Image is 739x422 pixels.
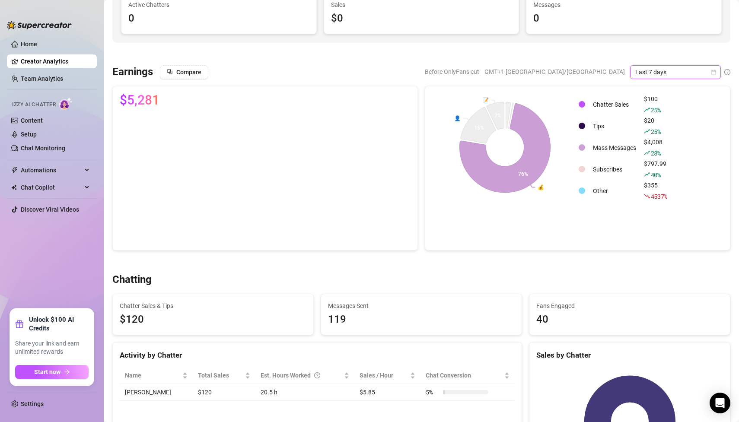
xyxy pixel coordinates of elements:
td: Chatter Sales [589,94,640,115]
span: thunderbolt [11,167,18,174]
button: Start nowarrow-right [15,365,89,379]
span: Chat Copilot [21,181,82,194]
td: Tips [589,116,640,136]
span: question-circle [314,371,320,380]
span: $5,281 [120,93,159,107]
text: 👤 [454,114,461,121]
span: calendar [711,70,716,75]
div: $100 [644,94,668,115]
text: 💰 [538,184,544,190]
div: Activity by Chatter [120,349,515,361]
th: Name [120,367,193,384]
span: 25 % [651,127,661,136]
strong: Unlock $100 AI Credits [29,315,89,333]
span: Last 7 days [635,66,716,79]
h3: Earnings [112,65,153,79]
div: $4,008 [644,137,668,158]
span: Chatter Sales & Tips [120,301,306,311]
span: 5 % [426,387,440,397]
td: Mass Messages [589,137,640,158]
a: Setup [21,131,37,138]
span: gift [15,320,24,328]
span: Name [125,371,181,380]
td: [PERSON_NAME] [120,384,193,401]
span: block [167,69,173,75]
div: $20 [644,116,668,136]
span: Izzy AI Chatter [12,101,56,109]
span: Fans Engaged [536,301,723,311]
span: 28 % [651,149,661,157]
div: $355 [644,181,668,201]
span: 4537 % [651,192,668,200]
span: Messages Sent [328,301,515,311]
text: 📝 [482,96,489,103]
div: 0 [533,10,714,27]
span: Sales / Hour [360,371,408,380]
div: 40 [536,311,723,328]
th: Chat Conversion [420,367,515,384]
div: 119 [328,311,515,328]
td: 20.5 h [255,384,355,401]
span: $120 [120,311,306,328]
span: rise [644,150,650,156]
a: Team Analytics [21,75,63,82]
div: $797.99 [644,159,668,180]
a: Settings [21,400,44,407]
td: $120 [193,384,255,401]
span: GMT+1 [GEOGRAPHIC_DATA]/[GEOGRAPHIC_DATA] [484,65,625,78]
a: Home [21,41,37,48]
div: $0 [331,10,512,27]
h3: Chatting [112,273,152,287]
span: rise [644,171,650,178]
a: Creator Analytics [21,54,90,68]
td: Other [589,181,640,201]
th: Sales / Hour [354,367,420,384]
td: $5.85 [354,384,420,401]
img: Chat Copilot [11,184,17,190]
span: info-circle [724,69,730,75]
span: rise [644,128,650,134]
span: Start now [34,368,61,375]
a: Discover Viral Videos [21,206,79,213]
span: Compare [176,69,201,76]
span: Share your link and earn unlimited rewards [15,340,89,356]
a: Chat Monitoring [21,145,65,152]
a: Content [21,117,43,124]
img: AI Chatter [59,97,73,110]
span: Total Sales [198,371,243,380]
div: 0 [128,10,309,27]
button: Compare [160,65,208,79]
span: Chat Conversion [426,371,503,380]
div: Sales by Chatter [536,349,723,361]
span: arrow-right [64,369,70,375]
div: Open Intercom Messenger [710,393,730,413]
th: Total Sales [193,367,255,384]
span: fall [644,193,650,199]
span: 25 % [651,106,661,114]
td: Subscribes [589,159,640,180]
span: rise [644,107,650,113]
span: Automations [21,163,82,177]
div: Est. Hours Worked [261,371,343,380]
img: logo-BBDzfeDw.svg [7,21,72,29]
span: Before OnlyFans cut [425,65,479,78]
span: 40 % [651,171,661,179]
